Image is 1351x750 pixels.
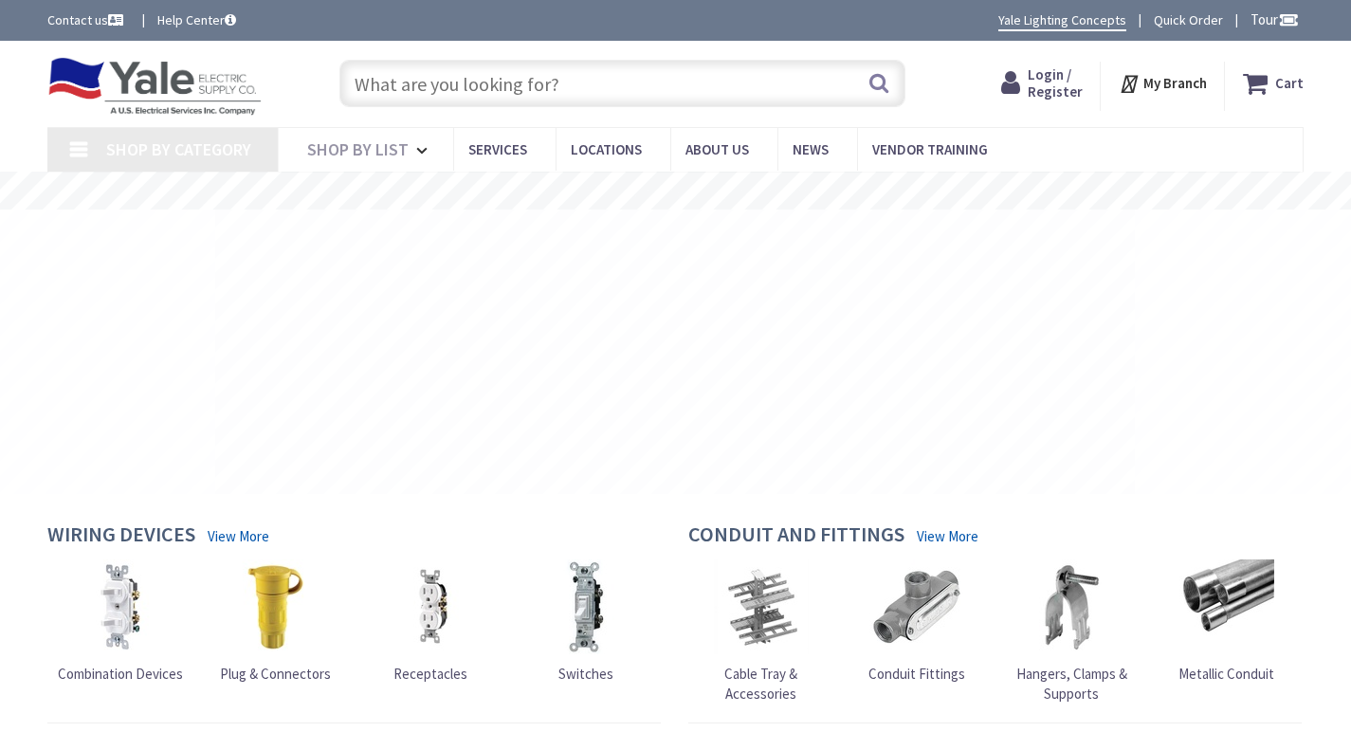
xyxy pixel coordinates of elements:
[998,559,1144,704] a: Hangers, Clamps & Supports Hangers, Clamps & Supports
[872,140,988,158] span: Vendor Training
[220,665,331,683] span: Plug & Connectors
[220,559,331,684] a: Plug & Connectors Plug & Connectors
[688,522,904,550] h4: Conduit and Fittings
[1028,65,1083,101] span: Login / Register
[571,140,642,158] span: Locations
[1178,665,1274,683] span: Metallic Conduit
[793,140,829,158] span: News
[383,559,478,654] img: Receptacles
[714,559,809,654] img: Cable Tray & Accessories
[558,665,613,683] span: Switches
[73,559,168,654] img: Combination Devices
[1024,559,1119,654] img: Hangers, Clamps & Supports
[157,10,236,29] a: Help Center
[1243,66,1304,101] a: Cart
[58,665,183,683] span: Combination Devices
[228,559,322,654] img: Plug & Connectors
[47,10,127,29] a: Contact us
[1119,66,1207,101] div: My Branch
[685,140,749,158] span: About Us
[917,526,978,546] a: View More
[339,60,905,107] input: What are you looking for?
[724,665,797,703] span: Cable Tray & Accessories
[47,522,195,550] h4: Wiring Devices
[468,140,527,158] span: Services
[998,10,1126,31] a: Yale Lighting Concepts
[1275,66,1304,101] strong: Cart
[47,57,262,116] img: Yale Electric Supply Co.
[1143,74,1207,92] strong: My Branch
[1154,10,1223,29] a: Quick Order
[393,665,467,683] span: Receptacles
[1001,66,1083,101] a: Login / Register
[1179,559,1274,654] img: Metallic Conduit
[868,665,965,683] span: Conduit Fittings
[383,559,478,684] a: Receptacles Receptacles
[208,526,269,546] a: View More
[307,138,409,160] span: Shop By List
[106,138,251,160] span: Shop By Category
[539,559,633,684] a: Switches Switches
[869,559,964,654] img: Conduit Fittings
[58,559,183,684] a: Combination Devices Combination Devices
[868,559,965,684] a: Conduit Fittings Conduit Fittings
[1178,559,1274,684] a: Metallic Conduit Metallic Conduit
[539,559,633,654] img: Switches
[1251,10,1299,28] span: Tour
[688,559,834,704] a: Cable Tray & Accessories Cable Tray & Accessories
[1016,665,1127,703] span: Hangers, Clamps & Supports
